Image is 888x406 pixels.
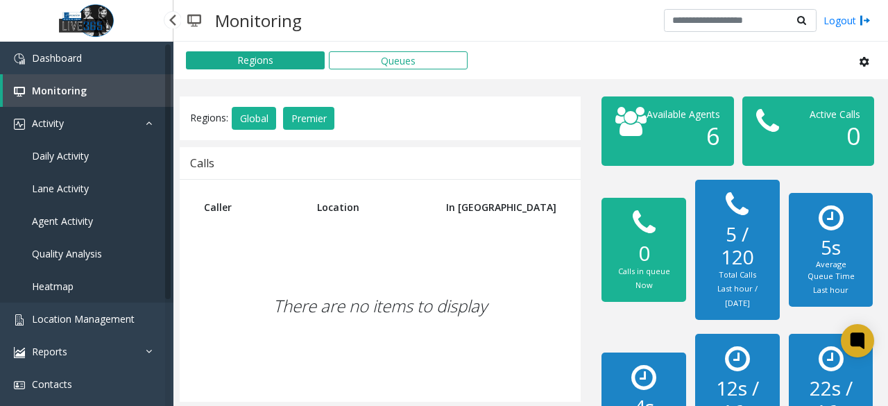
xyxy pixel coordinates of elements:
h2: 5 / 120 [709,223,765,269]
span: Contacts [32,378,72,391]
img: logout [860,13,871,28]
span: 6 [706,119,720,152]
span: Quality Analysis [32,247,102,260]
span: Regions: [190,110,228,124]
th: Location [307,190,434,224]
div: There are no items to display [194,224,567,388]
div: Calls in queue [615,266,672,278]
button: Regions [186,51,325,69]
img: pageIcon [187,3,201,37]
img: 'icon' [14,53,25,65]
span: Location Management [32,312,135,325]
span: Daily Activity [32,149,89,162]
small: Last hour / [DATE] [717,283,758,308]
th: Caller [194,190,307,224]
button: Global [232,107,276,130]
h3: Monitoring [208,3,309,37]
img: 'icon' [14,380,25,391]
div: Calls [190,154,214,172]
img: 'icon' [14,314,25,325]
span: Lane Activity [32,182,89,195]
button: Premier [283,107,334,130]
span: 0 [846,119,860,152]
img: 'icon' [14,119,25,130]
span: Agent Activity [32,214,93,228]
a: Logout [823,13,871,28]
span: Reports [32,345,67,358]
span: Dashboard [32,51,82,65]
a: Monitoring [3,74,173,107]
img: 'icon' [14,86,25,97]
span: Activity [32,117,64,130]
div: Total Calls [709,269,765,281]
div: Average Queue Time [803,259,859,282]
span: Heatmap [32,280,74,293]
small: Now [635,280,653,290]
h2: 0 [615,241,672,266]
small: Last hour [813,285,848,295]
button: Queues [329,51,468,69]
img: 'icon' [14,347,25,358]
span: Monitoring [32,84,87,97]
h2: 5s [803,236,859,260]
span: Active Calls [810,108,860,121]
th: In [GEOGRAPHIC_DATA] [435,190,567,224]
span: Available Agents [647,108,720,121]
